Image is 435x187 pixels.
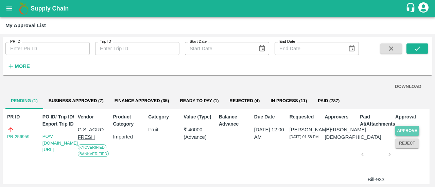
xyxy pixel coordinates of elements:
button: Rejected (4) [224,93,265,109]
button: Approve [395,126,419,136]
input: Enter PR ID [5,42,90,55]
button: Choose date [345,42,358,55]
label: Trip ID [100,39,111,44]
p: ₹ 46000 [184,126,216,133]
p: Vendor [78,113,110,120]
p: Fruit [148,126,181,133]
p: Imported [113,133,145,141]
span: Bank Verified [78,151,109,157]
label: End Date [279,39,295,44]
p: PR ID [7,113,40,120]
button: open drawer [1,1,17,16]
p: Bill-933 [365,176,387,183]
p: ( Advance ) [184,133,216,141]
div: My Approval List [5,21,46,30]
button: Choose date [256,42,268,55]
button: Business Approved (7) [43,93,109,109]
div: account of current user [417,1,430,16]
span: [DATE] 01:58 PM [290,135,319,139]
img: logo [17,2,31,15]
a: PO/V [DOMAIN_NAME][URL] [42,134,78,152]
button: Pending (1) [5,93,43,109]
p: Paid At/Attachments [360,113,393,128]
button: Paid (787) [312,93,345,109]
button: Finance Approved (35) [109,93,175,109]
span: KYC Verified [78,144,106,150]
label: PR ID [10,39,20,44]
p: Approval [395,113,428,120]
p: Value (Type) [184,113,216,120]
input: End Date [275,42,343,55]
div: customer-support [405,2,417,15]
input: Enter Trip ID [95,42,179,55]
p: Category [148,113,181,120]
p: Approvers [325,113,357,120]
p: Requested [290,113,322,120]
button: More [5,60,32,72]
p: Product Category [113,113,145,128]
button: DOWNLOAD [392,81,424,93]
button: Ready To Pay (1) [174,93,224,109]
strong: More [15,63,30,69]
p: [DATE] 12:00 AM [254,126,287,141]
label: Start Date [190,39,207,44]
p: Balance Advance [219,113,251,128]
p: PO ID/ Trip ID/ Export Trip ID [42,113,75,128]
a: PR-256959 [7,133,30,140]
button: In Process (11) [265,93,312,109]
p: Due Date [254,113,287,120]
p: G.S. AGRO FRESH [78,126,110,141]
p: [PERSON_NAME] [290,126,322,133]
input: Start Date [185,42,253,55]
button: Reject [395,138,419,148]
a: Supply Chain [31,4,405,13]
b: Supply Chain [31,5,69,12]
p: [PERSON_NAME][DEMOGRAPHIC_DATA] [325,126,357,141]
